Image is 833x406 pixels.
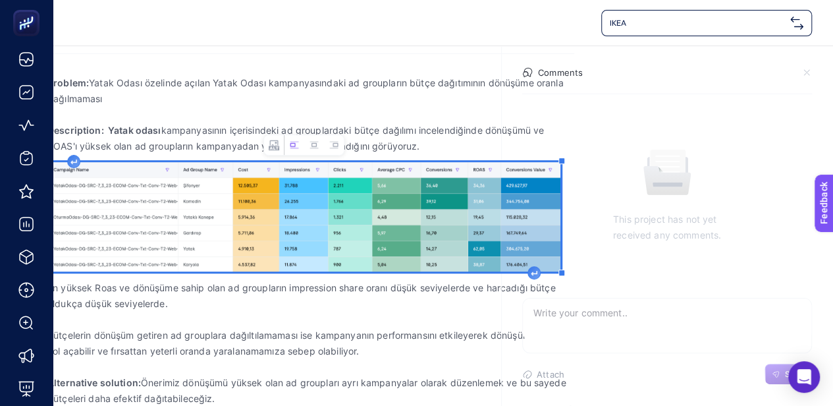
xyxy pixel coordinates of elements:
h4: Comments [538,67,583,78]
p: kampanyasının içerisindeki ad grouplardaki bütçe dağılımı incelendiğinde dönüşümü ve ROAS'ı yükse... [47,123,574,154]
div: Insert paragraph before block [67,155,80,168]
span: Feedback [8,4,50,14]
span: Send [785,369,805,380]
strong: Alternative solution: [47,377,141,388]
span: IKEA [610,18,785,28]
strong: Problem: [47,77,89,88]
img: 1757583599135-image.png [47,162,560,272]
p: Yatak Odası özelinde açılan Yatak Odası kampanyasındaki ad groupların bütçe dağıtımının dönüşüme ... [47,75,574,107]
div: Open Intercom Messenger [788,361,820,393]
img: svg%3e [790,16,803,30]
button: Send [765,364,812,385]
p: Bütçelerin dönüşüm getiren ad grouplara dağıltılamaması ise kampanyanın performansını etkileyerek... [47,328,574,359]
div: Image toolbar [264,135,344,155]
p: En yüksek Roas ve dönüşüme sahip olan ad groupların impression share oranı düşük seviyelerde ve h... [47,280,574,312]
p: This project has not yet received any comments. [613,212,721,243]
strong: Description: Yatak odası [47,125,161,136]
div: Insert paragraph after block [527,266,541,279]
span: Attach [537,369,564,380]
